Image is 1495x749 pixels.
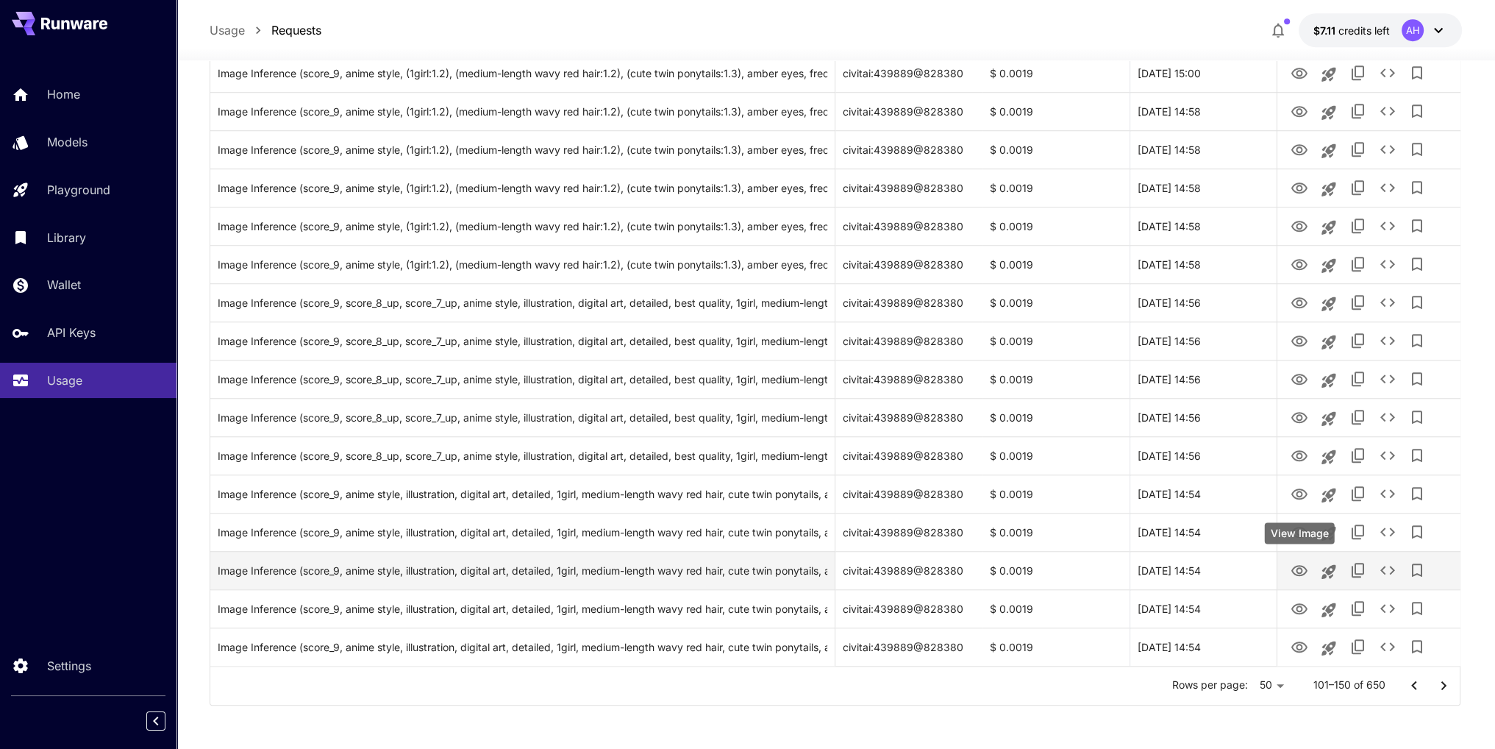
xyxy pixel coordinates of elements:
[1343,249,1372,279] button: Copy TaskUUID
[47,85,80,103] p: Home
[1343,326,1372,355] button: Copy TaskUUID
[1372,632,1402,661] button: See details
[47,657,91,675] p: Settings
[1284,593,1313,623] button: View Image
[1130,283,1277,322] div: 27 Aug, 2025 14:56
[218,207,827,245] div: Click to copy prompt
[1130,628,1277,666] div: 27 Aug, 2025 14:54
[982,589,1130,628] div: $ 0.0019
[1402,211,1431,241] button: Add to library
[1343,211,1372,241] button: Copy TaskUUID
[1130,589,1277,628] div: 27 Aug, 2025 14:54
[1343,58,1372,88] button: Copy TaskUUID
[1372,173,1402,202] button: See details
[1130,398,1277,436] div: 27 Aug, 2025 14:56
[218,399,827,436] div: Click to copy prompt
[1402,479,1431,508] button: Add to library
[1372,288,1402,317] button: See details
[835,436,982,475] div: civitai:439889@828380
[218,628,827,666] div: Click to copy prompt
[146,711,165,731] button: Collapse sidebar
[1343,135,1372,164] button: Copy TaskUUID
[1402,517,1431,547] button: Add to library
[1402,555,1431,585] button: Add to library
[982,436,1130,475] div: $ 0.0019
[1372,594,1402,623] button: See details
[1130,207,1277,245] div: 27 Aug, 2025 14:58
[835,283,982,322] div: civitai:439889@828380
[1313,366,1343,395] button: Launch in playground
[1343,479,1372,508] button: Copy TaskUUID
[835,551,982,589] div: civitai:439889@828380
[1343,288,1372,317] button: Copy TaskUUID
[1284,325,1313,355] button: View Image
[1402,326,1431,355] button: Add to library
[1372,96,1402,126] button: See details
[1130,551,1277,589] div: 27 Aug, 2025 14:54
[218,246,827,283] div: Click to copy prompt
[1253,675,1289,696] div: 50
[1372,441,1402,470] button: See details
[1284,172,1313,202] button: View Image
[1313,213,1343,242] button: Launch in playground
[47,229,86,246] p: Library
[1313,327,1343,357] button: Launch in playground
[835,475,982,513] div: civitai:439889@828380
[1343,364,1372,394] button: Copy TaskUUID
[271,21,321,39] p: Requests
[835,398,982,436] div: civitai:439889@828380
[218,322,827,360] div: Click to copy prompt
[1313,678,1385,692] p: 101–150 of 650
[982,168,1130,207] div: $ 0.0019
[835,589,982,628] div: civitai:439889@828380
[982,360,1130,398] div: $ 0.0019
[1429,671,1458,700] button: Go to next page
[1402,402,1431,432] button: Add to library
[47,133,88,151] p: Models
[1343,632,1372,661] button: Copy TaskUUID
[982,245,1130,283] div: $ 0.0019
[1130,475,1277,513] div: 27 Aug, 2025 14:54
[835,130,982,168] div: civitai:439889@828380
[1372,249,1402,279] button: See details
[157,708,176,734] div: Collapse sidebar
[1284,96,1313,126] button: View Image
[1313,60,1343,89] button: Launch in playground
[1402,249,1431,279] button: Add to library
[1343,441,1372,470] button: Copy TaskUUID
[982,398,1130,436] div: $ 0.0019
[1313,98,1343,127] button: Launch in playground
[1313,251,1343,280] button: Launch in playground
[1343,402,1372,432] button: Copy TaskUUID
[218,590,827,628] div: Click to copy prompt
[1284,57,1313,88] button: View Image
[1313,174,1343,204] button: Launch in playground
[1338,24,1390,37] span: credits left
[982,475,1130,513] div: $ 0.0019
[1284,517,1313,547] button: View Image
[1343,594,1372,623] button: Copy TaskUUID
[1402,96,1431,126] button: Add to library
[982,322,1130,360] div: $ 0.0019
[1130,168,1277,207] div: 27 Aug, 2025 14:58
[1284,287,1313,317] button: View Image
[1402,364,1431,394] button: Add to library
[1313,442,1343,472] button: Launch in playground
[218,284,827,322] div: Click to copy prompt
[1313,289,1343,319] button: Launch in playground
[1313,23,1390,38] div: $7.1118
[1284,478,1313,508] button: View Image
[47,324,96,341] p: API Keys
[1372,135,1402,164] button: See details
[982,54,1130,92] div: $ 0.0019
[1372,211,1402,241] button: See details
[1402,19,1424,41] div: AH
[835,322,982,360] div: civitai:439889@828380
[1130,360,1277,398] div: 27 Aug, 2025 14:56
[1313,633,1343,663] button: Launch in playground
[1265,522,1335,544] div: View Image
[1313,480,1343,510] button: Launch in playground
[982,283,1130,322] div: $ 0.0019
[47,276,81,294] p: Wallet
[1313,557,1343,586] button: Launch in playground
